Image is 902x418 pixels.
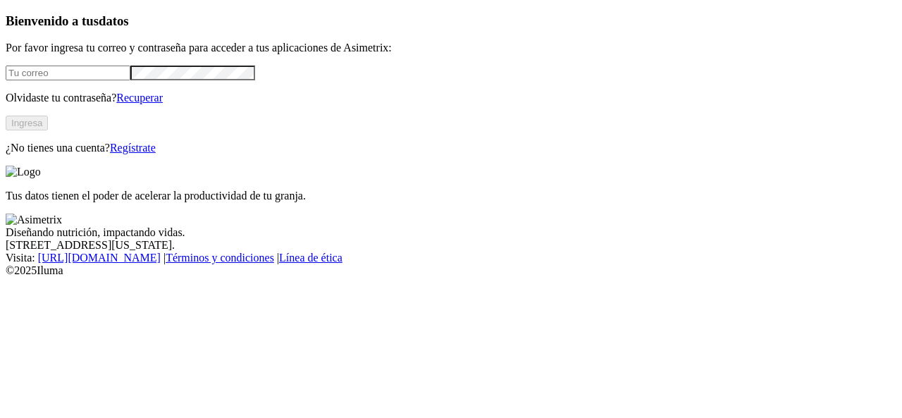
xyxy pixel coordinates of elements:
[6,42,896,54] p: Por favor ingresa tu correo y contraseña para acceder a tus aplicaciones de Asimetrix:
[6,264,896,277] div: © 2025 Iluma
[6,226,896,239] div: Diseñando nutrición, impactando vidas.
[6,13,896,29] h3: Bienvenido a tus
[110,142,156,154] a: Regístrate
[6,214,62,226] img: Asimetrix
[99,13,129,28] span: datos
[6,142,896,154] p: ¿No tienes una cuenta?
[279,252,342,264] a: Línea de ética
[116,92,163,104] a: Recuperar
[6,190,896,202] p: Tus datos tienen el poder de acelerar la productividad de tu granja.
[6,116,48,130] button: Ingresa
[166,252,274,264] a: Términos y condiciones
[6,92,896,104] p: Olvidaste tu contraseña?
[6,166,41,178] img: Logo
[6,239,896,252] div: [STREET_ADDRESS][US_STATE].
[38,252,161,264] a: [URL][DOMAIN_NAME]
[6,252,896,264] div: Visita : | |
[6,66,130,80] input: Tu correo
